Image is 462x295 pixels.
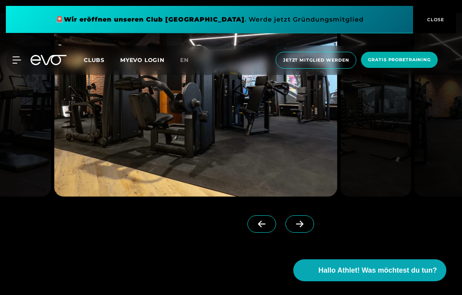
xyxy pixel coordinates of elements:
[293,259,446,281] button: Hallo Athlet! Was möchtest du tun?
[84,56,120,64] a: Clubs
[180,56,189,64] span: en
[273,52,359,69] a: Jetzt Mitglied werden
[84,56,105,64] span: Clubs
[359,52,440,69] a: Gratis Probetraining
[54,13,337,197] img: evofitness
[180,56,198,65] a: en
[318,265,437,276] span: Hallo Athlet! Was möchtest du tun?
[413,6,456,33] button: CLOSE
[120,56,164,64] a: MYEVO LOGIN
[283,57,349,64] span: Jetzt Mitglied werden
[340,13,411,197] img: evofitness
[368,56,431,63] span: Gratis Probetraining
[425,16,444,23] span: CLOSE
